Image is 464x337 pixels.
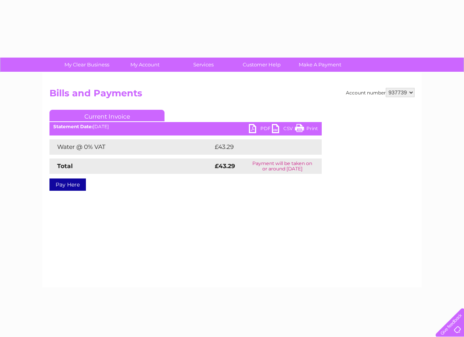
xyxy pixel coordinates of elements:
a: My Clear Business [55,58,118,72]
td: Payment will be taken on or around [DATE] [243,159,322,174]
td: £43.29 [213,139,306,155]
div: Account number [346,88,415,97]
a: CSV [272,124,295,135]
a: My Account [114,58,177,72]
strong: £43.29 [215,162,235,170]
a: Customer Help [230,58,293,72]
div: [DATE] [49,124,322,129]
td: Water @ 0% VAT [49,139,213,155]
strong: Total [57,162,73,170]
a: Current Invoice [49,110,165,121]
b: Statement Date: [53,124,93,129]
a: Services [172,58,235,72]
a: PDF [249,124,272,135]
a: Make A Payment [288,58,352,72]
h2: Bills and Payments [49,88,415,102]
a: Print [295,124,318,135]
a: Pay Here [49,178,86,191]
